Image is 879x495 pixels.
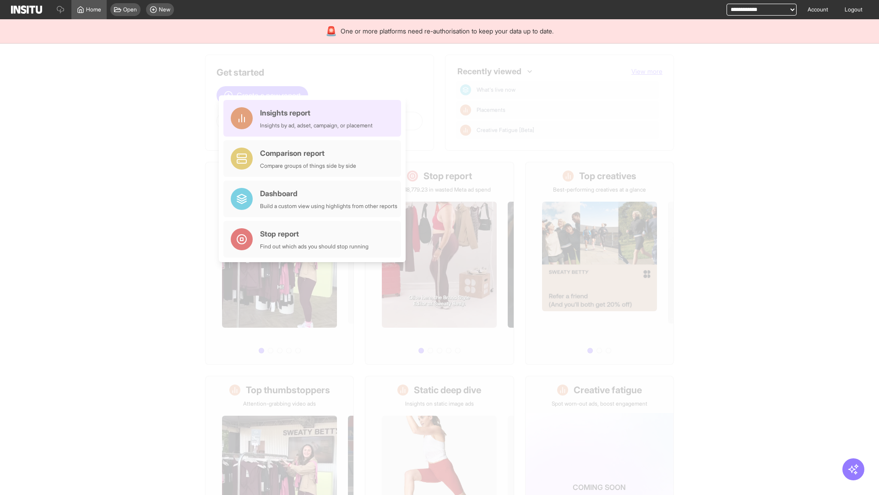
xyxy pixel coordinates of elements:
span: One or more platforms need re-authorisation to keep your data up to date. [341,27,553,36]
span: New [159,6,170,13]
div: Comparison report [260,148,356,159]
div: Dashboard [260,188,397,199]
div: Insights report [260,107,373,118]
div: Build a custom view using highlights from other reports [260,203,397,210]
span: Open [123,6,137,13]
div: Compare groups of things side by side [260,162,356,170]
img: Logo [11,5,42,14]
div: Find out which ads you should stop running [260,243,369,250]
span: Home [86,6,101,13]
div: Stop report [260,228,369,239]
div: 🚨 [326,25,337,38]
div: Insights by ad, adset, campaign, or placement [260,122,373,129]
